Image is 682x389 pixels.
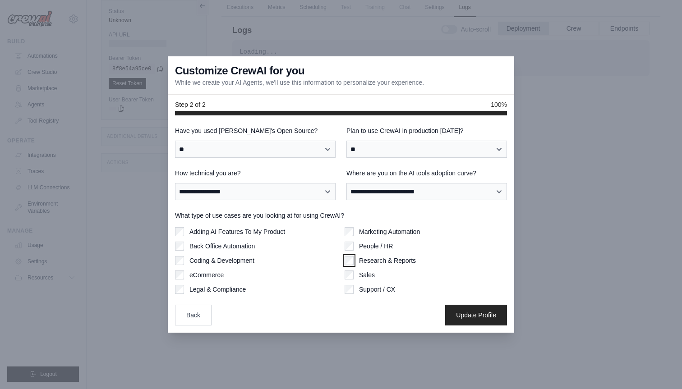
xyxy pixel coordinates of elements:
[175,100,206,109] span: Step 2 of 2
[445,305,507,325] button: Update Profile
[189,256,254,265] label: Coding & Development
[175,126,336,135] label: Have you used [PERSON_NAME]'s Open Source?
[346,169,507,178] label: Where are you on the AI tools adoption curve?
[359,285,395,294] label: Support / CX
[189,242,255,251] label: Back Office Automation
[189,270,224,279] label: eCommerce
[637,346,682,389] iframe: Chat Widget
[175,169,336,178] label: How technical you are?
[359,270,375,279] label: Sales
[346,126,507,135] label: Plan to use CrewAI in production [DATE]?
[175,64,304,78] h3: Customize CrewAI for you
[359,256,416,265] label: Research & Reports
[491,100,507,109] span: 100%
[359,227,420,236] label: Marketing Automation
[175,78,424,87] p: While we create your AI Agents, we'll use this information to personalize your experience.
[175,305,212,325] button: Back
[359,242,393,251] label: People / HR
[189,227,285,236] label: Adding AI Features To My Product
[189,285,246,294] label: Legal & Compliance
[175,211,507,220] label: What type of use cases are you looking at for using CrewAI?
